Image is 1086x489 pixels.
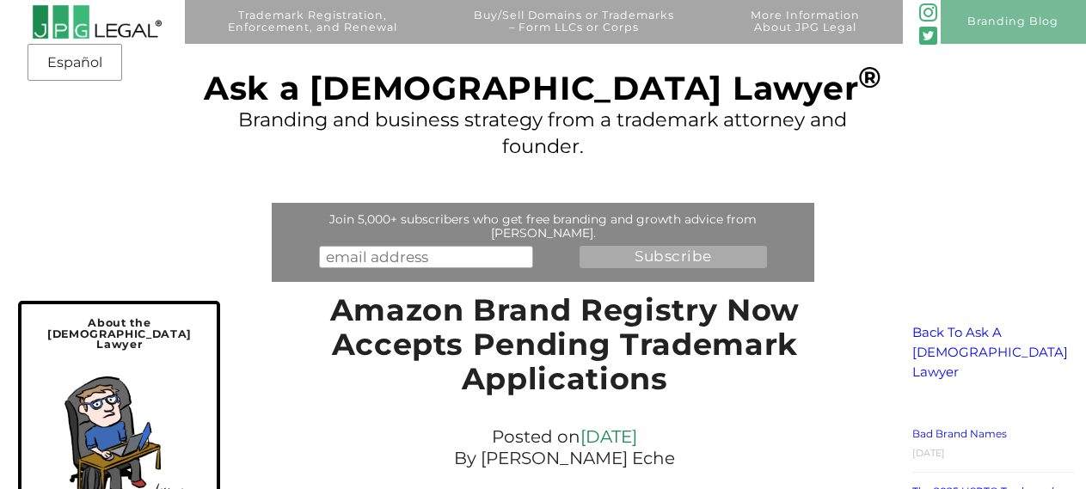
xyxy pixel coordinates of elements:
[326,422,804,474] div: Posted on
[276,212,811,240] div: Join 5,000+ subscribers who get free branding and growth advice from [PERSON_NAME].
[718,9,893,53] a: More InformationAbout JPG Legal
[580,426,637,447] a: [DATE]
[32,4,163,40] img: 2016-logo-black-letters-3-r.png
[326,293,804,406] h1: Amazon Brand Registry Now Accepts Pending Trademark Applications
[33,47,117,78] a: Español
[319,246,533,267] input: email address
[912,447,945,459] time: [DATE]
[580,246,767,267] input: Subscribe
[47,316,192,351] span: About the [DEMOGRAPHIC_DATA] Lawyer
[334,448,795,469] p: By [PERSON_NAME] Eche
[919,3,937,21] img: glyph-logo_May2016-green3-90.png
[441,9,707,53] a: Buy/Sell Domains or Trademarks– Form LLCs or Corps
[195,9,430,53] a: Trademark Registration,Enforcement, and Renewal
[912,324,1068,381] a: Back To Ask A [DEMOGRAPHIC_DATA] Lawyer
[919,27,937,45] img: Twitter_Social_Icon_Rounded_Square_Color-mid-green3-90.png
[912,427,1007,440] a: Bad Brand Names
